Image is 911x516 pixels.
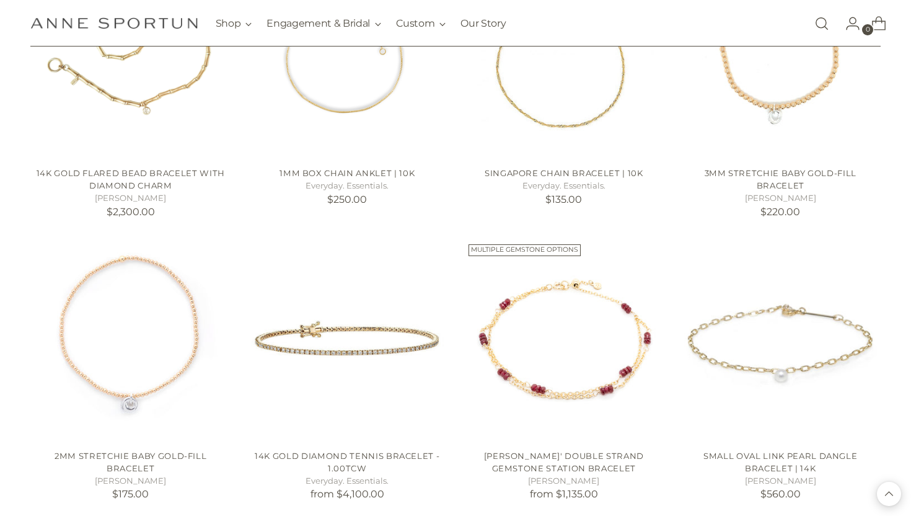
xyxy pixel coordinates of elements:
[464,487,665,502] p: from $1,135.00
[485,168,643,178] a: Singapore Chain Bracelet | 10K
[545,193,582,205] span: $135.00
[464,475,665,487] h5: [PERSON_NAME]
[279,168,415,178] a: 1mm Box Chain Anklet | 10k
[862,24,873,35] span: 0
[37,168,225,190] a: 14k Gold Flared Bead Bracelet with Diamond Charm
[247,180,448,192] h5: Everyday. Essentials.
[705,168,856,190] a: 3mm Stretchie Baby Gold-Fill Bracelet
[247,239,448,441] a: 14k Gold Diamond Tennis Bracelet - 1.00tcw
[55,451,206,473] a: 2mm Stretchie Baby Gold-Fill Bracelet
[30,192,232,205] h5: [PERSON_NAME]
[835,11,860,36] a: Go to the account page
[30,239,232,441] a: 2mm Stretchie Baby Gold-Fill Bracelet
[460,10,506,37] a: Our Story
[680,475,881,487] h5: [PERSON_NAME]
[247,475,448,487] h5: Everyday. Essentials.
[30,475,232,487] h5: [PERSON_NAME]
[327,193,367,205] span: $250.00
[703,451,857,473] a: Small Oval Link Pearl Dangle Bracelet | 14k
[266,10,381,37] button: Engagement & Bridal
[809,11,834,36] a: Open search modal
[680,192,881,205] h5: [PERSON_NAME]
[760,488,801,500] span: $560.00
[247,487,448,502] p: from $4,100.00
[464,239,665,441] a: Luna' Double Strand Gemstone Station Bracelet
[112,488,149,500] span: $175.00
[107,206,155,218] span: $2,300.00
[877,482,901,506] button: Back to top
[484,451,644,473] a: [PERSON_NAME]' Double Strand Gemstone Station Bracelet
[396,10,446,37] button: Custom
[464,180,665,192] h5: Everyday. Essentials.
[861,11,886,36] a: Open cart modal
[255,451,439,473] a: 14k Gold Diamond Tennis Bracelet - 1.00tcw
[216,10,252,37] button: Shop
[760,206,800,218] span: $220.00
[680,239,881,441] a: Small Oval Link Pearl Dangle Bracelet | 14k
[30,17,198,29] a: Anne Sportun Fine Jewellery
